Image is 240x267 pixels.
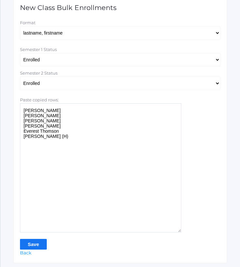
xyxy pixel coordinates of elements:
a: Back [20,250,31,256]
label: Format [20,20,35,25]
input: Save [20,239,47,250]
h1: New Class Bulk Enrollments [20,4,220,11]
label: Semester 2 Status [20,70,57,76]
label: Paste copied rows: [20,97,59,102]
label: Semester 1 Status [20,47,57,52]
